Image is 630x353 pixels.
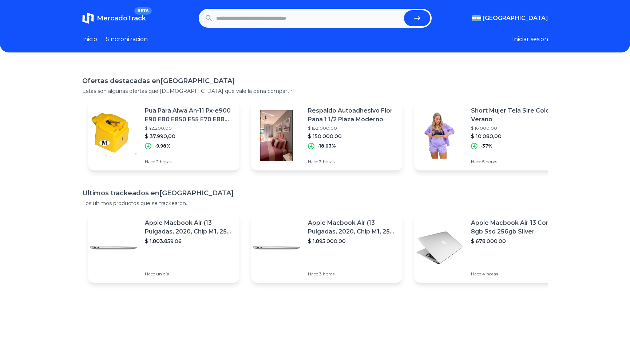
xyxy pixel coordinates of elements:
span: [GEOGRAPHIC_DATA] [483,14,548,23]
p: $ 1.895.000,00 [308,238,397,245]
img: Featured image [251,110,302,161]
img: Featured image [88,110,139,161]
p: Hace 4 horas [471,271,560,277]
p: $ 37.990,00 [145,133,234,140]
p: -18,03% [317,143,336,149]
p: Hace 2 horas [145,159,234,165]
span: MercadoTrack [97,14,146,22]
img: Argentina [472,15,481,21]
p: Pua Para Aiwa An-11 Px-e900 E90 E80 E850 E55 E70 E88 E45 E77 [145,106,234,124]
p: $ 1.803.859,06 [145,238,234,245]
p: Apple Macbook Air (13 Pulgadas, 2020, Chip M1, 256 Gb De Ssd, 8 Gb De Ram) - Plata [145,219,234,236]
h1: Ultimos trackeados en [GEOGRAPHIC_DATA] [82,188,548,198]
a: Sincronizacion [106,35,148,44]
p: Los ultimos productos que se trackearon. [82,200,548,207]
button: Iniciar sesion [512,35,548,44]
a: Inicio [82,35,97,44]
a: Featured imageShort Mujer Tela Sire Colores Verano$ 16.000,00$ 10.080,00-37%Hace 5 horas [414,101,566,170]
span: BETA [134,7,151,15]
p: -37% [480,143,492,149]
button: [GEOGRAPHIC_DATA] [472,14,548,23]
a: MercadoTrackBETA [82,12,146,24]
p: Apple Macbook Air 13 Core I5 8gb Ssd 256gb Silver [471,219,560,236]
p: Short Mujer Tela Sire Colores Verano [471,106,560,124]
img: Featured image [414,110,465,161]
p: $ 42.200,00 [145,125,234,131]
img: Featured image [251,222,302,273]
p: $ 183.000,00 [308,125,397,131]
p: Apple Macbook Air (13 Pulgadas, 2020, Chip M1, 256 Gb De Ssd, 8 Gb De Ram) - Plata [308,219,397,236]
a: Featured imageApple Macbook Air 13 Core I5 8gb Ssd 256gb Silver$ 678.000,00Hace 4 horas [414,213,566,283]
p: Respaldo Autoadhesivo Flor Pana 1 1/2 Plaza Moderno [308,106,397,124]
p: $ 678.000,00 [471,238,560,245]
p: $ 150.000,00 [308,133,397,140]
a: Featured imageApple Macbook Air (13 Pulgadas, 2020, Chip M1, 256 Gb De Ssd, 8 Gb De Ram) - Plata$... [88,213,239,283]
p: -9,98% [154,143,171,149]
a: Featured imageRespaldo Autoadhesivo Flor Pana 1 1/2 Plaza Moderno$ 183.000,00$ 150.000,00-18,03%H... [251,101,403,170]
h1: Ofertas destacadas en [GEOGRAPHIC_DATA] [82,76,548,86]
p: $ 10.080,00 [471,133,560,140]
a: Featured imageApple Macbook Air (13 Pulgadas, 2020, Chip M1, 256 Gb De Ssd, 8 Gb De Ram) - Plata$... [251,213,403,283]
p: Hace un día [145,271,234,277]
p: Hace 3 horas [308,159,397,165]
p: Hace 5 horas [471,159,560,165]
img: Featured image [88,222,139,273]
a: Featured imagePua Para Aiwa An-11 Px-e900 E90 E80 E850 E55 E70 E88 E45 E77$ 42.200,00$ 37.990,00-... [88,101,239,170]
p: Estas son algunas ofertas que [DEMOGRAPHIC_DATA] que vale la pena compartir. [82,87,548,95]
p: $ 16.000,00 [471,125,560,131]
p: Hace 3 horas [308,271,397,277]
img: Featured image [414,222,465,273]
img: MercadoTrack [82,12,94,24]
